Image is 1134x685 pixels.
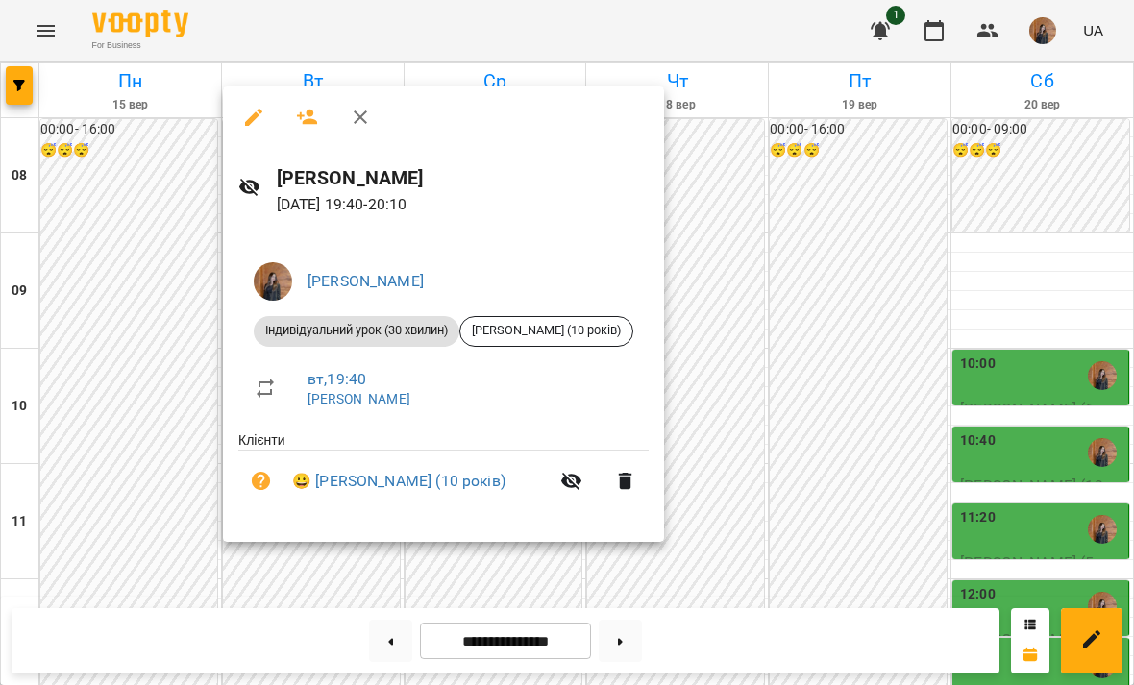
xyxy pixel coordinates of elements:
button: Візит ще не сплачено. Додати оплату? [238,458,284,504]
a: [PERSON_NAME] [308,391,410,406]
h6: [PERSON_NAME] [277,163,649,193]
a: [PERSON_NAME] [308,272,424,290]
a: 😀 [PERSON_NAME] (10 років) [292,470,505,493]
p: [DATE] 19:40 - 20:10 [277,193,649,216]
img: 40e98ae57a22f8772c2bdbf2d9b59001.jpeg [254,262,292,301]
ul: Клієнти [238,430,649,520]
a: вт , 19:40 [308,370,366,388]
span: [PERSON_NAME] (10 років) [460,322,632,339]
span: Індивідуальний урок (30 хвилин) [254,322,459,339]
div: [PERSON_NAME] (10 років) [459,316,633,347]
